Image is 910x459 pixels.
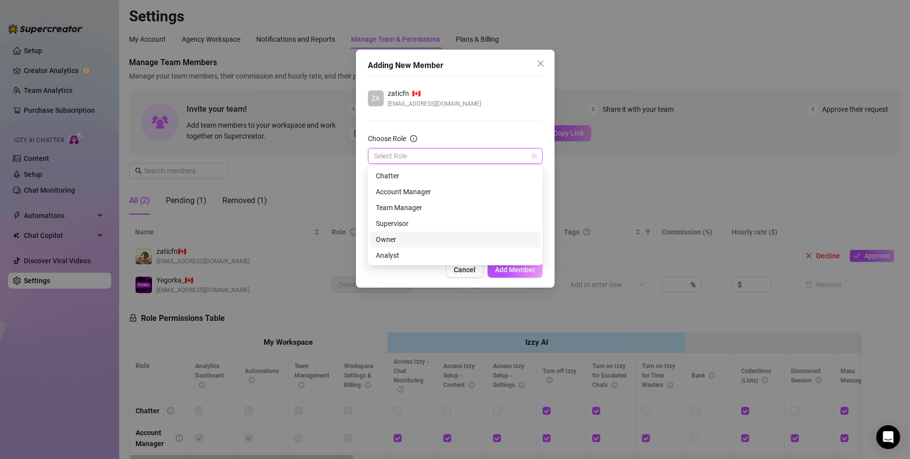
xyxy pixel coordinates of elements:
span: ZA [371,93,380,104]
div: Chatter [370,168,541,184]
span: [EMAIL_ADDRESS][DOMAIN_NAME] [388,99,481,109]
div: 🇨🇦 [388,88,481,99]
div: Supervisor [376,218,535,229]
div: Choose Role [368,133,406,144]
div: Analyst [370,247,541,263]
span: zaticfn [388,88,409,99]
div: Owner [370,231,541,247]
div: Owner [376,234,535,245]
button: Close [533,56,549,72]
div: Account Manager [370,184,541,200]
span: close [537,60,545,68]
div: Chatter [376,170,535,181]
button: Cancel [446,262,484,278]
div: Supervisor [370,216,541,231]
div: Adding New Member [368,60,543,72]
span: Add Member [495,266,535,274]
span: lock [531,153,537,159]
span: Close [533,60,549,68]
div: Open Intercom Messenger [876,425,900,449]
span: info-circle [410,135,417,142]
div: Account Manager [376,186,535,197]
div: Analyst [376,250,535,261]
div: Team Manager [370,200,541,216]
span: Cancel [454,266,476,274]
div: Team Manager [376,202,535,213]
button: Add Member [488,262,543,278]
